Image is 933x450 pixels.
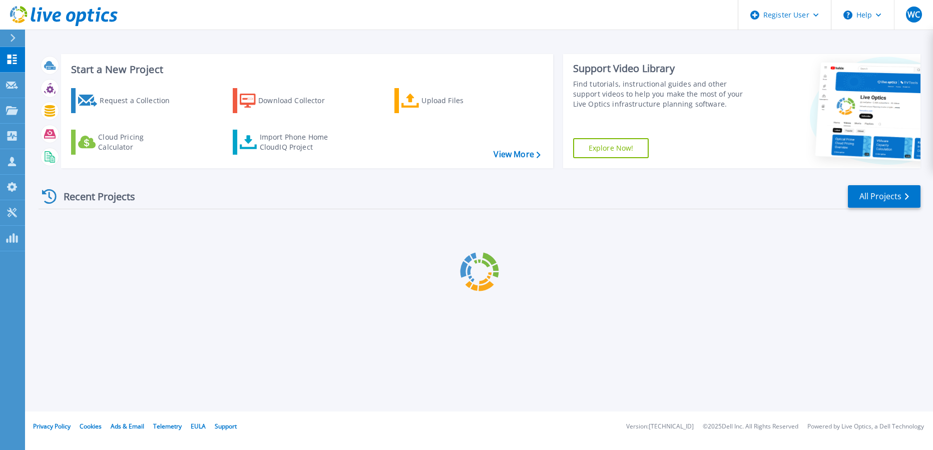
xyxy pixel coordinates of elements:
[71,88,183,113] a: Request a Collection
[39,184,149,209] div: Recent Projects
[573,62,755,75] div: Support Video Library
[98,132,178,152] div: Cloud Pricing Calculator
[807,423,924,430] li: Powered by Live Optics, a Dell Technology
[33,422,71,430] a: Privacy Policy
[907,11,920,19] span: WC
[258,91,338,111] div: Download Collector
[848,185,920,208] a: All Projects
[573,138,649,158] a: Explore Now!
[71,64,540,75] h3: Start a New Project
[703,423,798,430] li: © 2025 Dell Inc. All Rights Reserved
[233,88,344,113] a: Download Collector
[260,132,338,152] div: Import Phone Home CloudIQ Project
[626,423,694,430] li: Version: [TECHNICAL_ID]
[153,422,182,430] a: Telemetry
[71,130,183,155] a: Cloud Pricing Calculator
[494,150,540,159] a: View More
[191,422,206,430] a: EULA
[394,88,506,113] a: Upload Files
[215,422,237,430] a: Support
[573,79,755,109] div: Find tutorials, instructional guides and other support videos to help you make the most of your L...
[111,422,144,430] a: Ads & Email
[80,422,102,430] a: Cookies
[421,91,502,111] div: Upload Files
[100,91,180,111] div: Request a Collection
